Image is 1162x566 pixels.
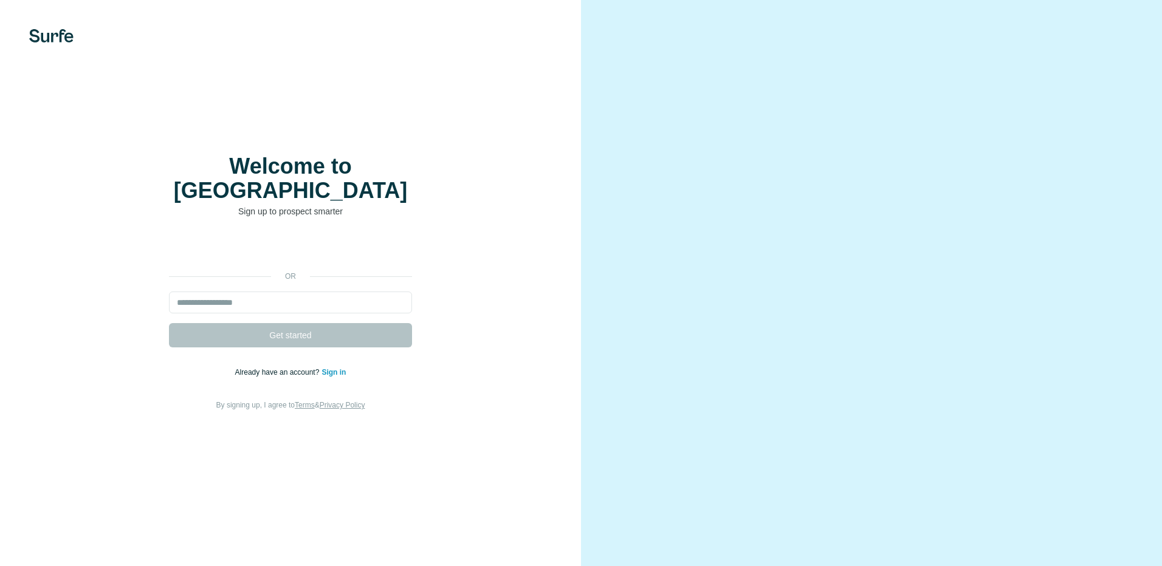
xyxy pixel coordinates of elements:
[163,236,418,262] iframe: “使用 Google 账号登录”按钮
[912,12,1150,124] iframe: “使用 Google 账号登录”对话框
[295,401,315,409] a: Terms
[169,205,412,217] p: Sign up to prospect smarter
[29,29,74,43] img: Surfe's logo
[169,154,412,203] h1: Welcome to [GEOGRAPHIC_DATA]
[320,401,365,409] a: Privacy Policy
[235,368,322,377] span: Already have an account?
[271,271,310,282] p: or
[321,368,346,377] a: Sign in
[216,401,365,409] span: By signing up, I agree to &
